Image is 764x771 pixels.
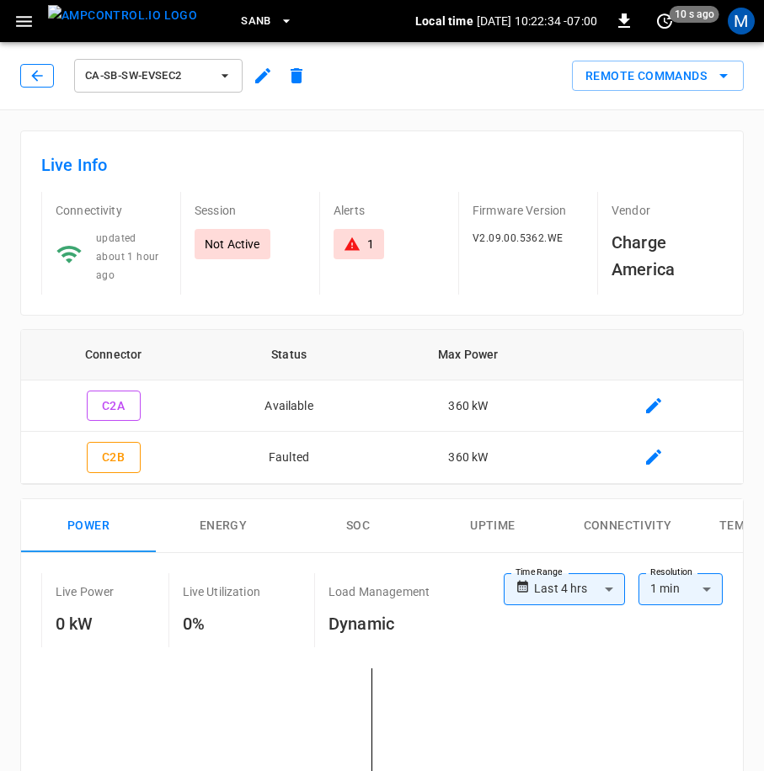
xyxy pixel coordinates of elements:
[21,499,156,553] button: Power
[372,330,564,380] th: Max Power
[56,202,167,219] p: Connectivity
[85,66,210,86] span: ca-sb-sw-evseC2
[651,8,678,35] button: set refresh interval
[156,499,291,553] button: Energy
[183,583,260,600] p: Live Utilization
[74,59,243,93] button: ca-sb-sw-evseC2
[560,499,695,553] button: Connectivity
[183,610,260,637] h6: 0%
[728,8,755,35] div: profile-icon
[425,499,560,553] button: Uptime
[534,573,625,605] div: Last 4 hrs
[56,583,115,600] p: Live Power
[329,610,430,637] h6: Dynamic
[87,391,141,422] button: C2A
[96,232,159,281] span: updated about 1 hour ago
[572,61,744,92] button: Remote Commands
[572,61,744,92] div: remote commands options
[291,499,425,553] button: SOC
[367,236,374,253] div: 1
[638,573,723,605] div: 1 min
[195,202,306,219] p: Session
[612,229,723,283] h6: Charge America
[415,13,473,29] p: Local time
[372,380,564,433] td: 360 kW
[48,5,197,26] img: ampcontrol.io logo
[206,330,371,380] th: Status
[56,610,115,637] h6: 0 kW
[21,330,743,484] table: connector table
[650,566,692,579] label: Resolution
[329,583,430,600] p: Load Management
[612,202,723,219] p: Vendor
[473,232,563,244] span: V2.09.00.5362.WE
[473,202,584,219] p: Firmware Version
[205,236,260,253] p: Not Active
[334,202,445,219] p: Alerts
[87,442,141,473] button: C2B
[234,5,300,38] button: SanB
[372,432,564,484] td: 360 kW
[21,330,206,380] th: Connector
[516,566,563,579] label: Time Range
[670,6,719,23] span: 10 s ago
[206,380,371,433] td: Available
[241,12,271,31] span: SanB
[41,152,723,178] h6: Live Info
[477,13,597,29] p: [DATE] 10:22:34 -07:00
[206,432,371,484] td: Faulted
